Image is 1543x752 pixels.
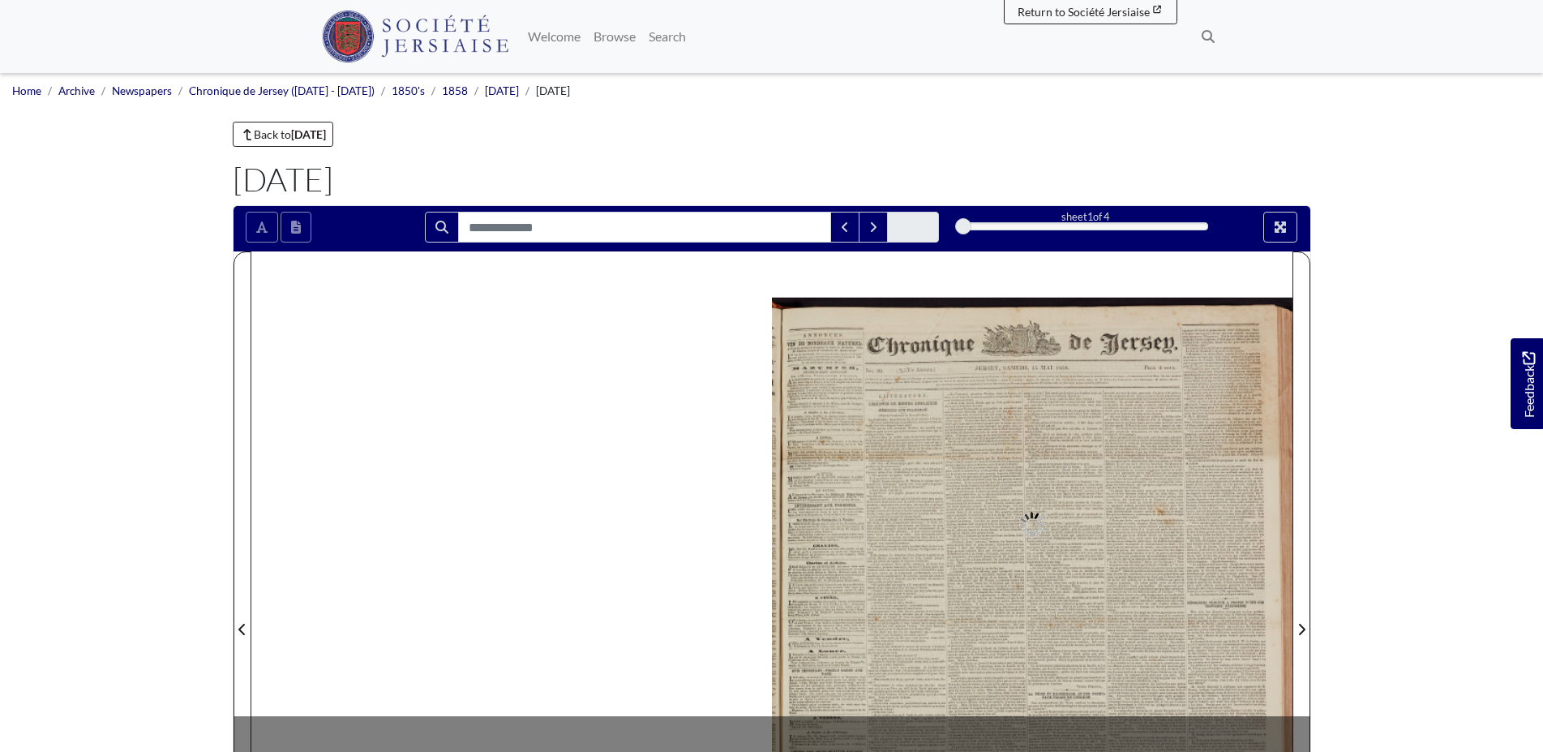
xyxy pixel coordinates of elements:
[458,212,831,243] input: Search for
[233,122,334,147] a: Back to[DATE]
[485,84,519,97] a: [DATE]
[58,84,95,97] a: Archive
[536,84,570,97] span: [DATE]
[291,127,326,141] strong: [DATE]
[189,84,375,97] a: Chronique de Jersey ([DATE] - [DATE])
[392,84,425,97] a: 1850's
[642,20,692,53] a: Search
[246,212,278,243] button: Toggle text selection (Alt+T)
[1087,210,1093,223] span: 1
[442,84,468,97] a: 1858
[425,212,459,243] button: Search
[1263,212,1297,243] button: Full screen mode
[963,209,1208,225] div: sheet of 4
[322,6,509,67] a: Société Jersiaise logo
[1511,338,1543,429] a: Would you like to provide feedback?
[1519,352,1538,418] span: Feedback
[521,20,587,53] a: Welcome
[281,212,311,243] button: Open transcription window
[1018,5,1150,19] span: Return to Société Jersiaise
[859,212,888,243] button: Next Match
[322,11,509,62] img: Société Jersiaise
[12,84,41,97] a: Home
[233,160,1311,199] h1: [DATE]
[112,84,172,97] a: Newspapers
[587,20,642,53] a: Browse
[830,212,859,243] button: Previous Match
